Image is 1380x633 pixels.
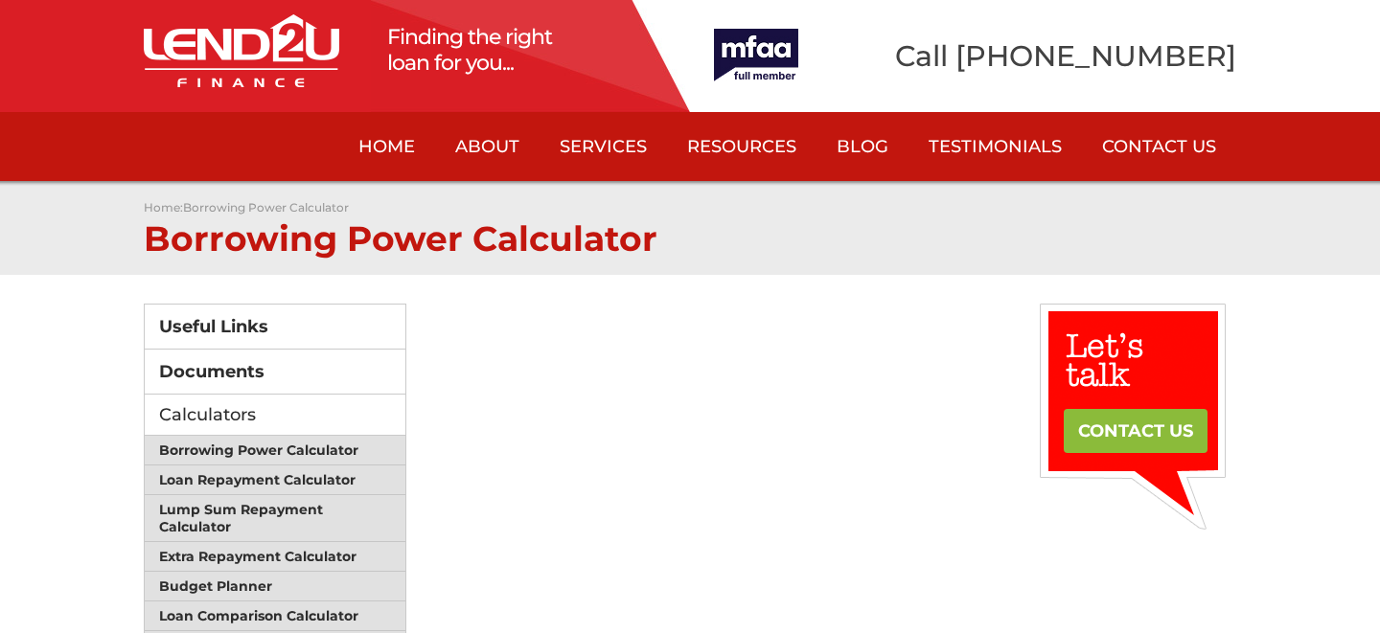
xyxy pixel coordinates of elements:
[144,200,1236,215] p: :
[435,112,540,181] a: About
[144,395,406,436] div: Calculators
[145,495,405,542] a: Lump Sum Repayment Calculator
[540,112,667,181] a: Services
[144,200,180,215] a: Home
[908,112,1082,181] a: Testimonials
[1082,112,1236,181] a: Contact Us
[145,542,405,572] a: Extra Repayment Calculator
[145,436,405,465] a: Borrowing Power Calculator
[1040,304,1226,530] img: text3.gif
[145,350,405,394] a: Documents
[183,200,349,215] a: Borrowing Power Calculator
[145,572,405,601] a: Budget Planner
[667,112,816,181] a: Resources
[144,215,1236,256] h1: Borrowing Power Calculator
[145,305,405,350] a: Useful Links
[145,465,405,495] a: Loan Repayment Calculator
[816,112,908,181] a: Blog
[1064,409,1207,453] a: CONTACT US
[145,601,405,631] a: Loan Comparison Calculator
[338,112,435,181] a: Home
